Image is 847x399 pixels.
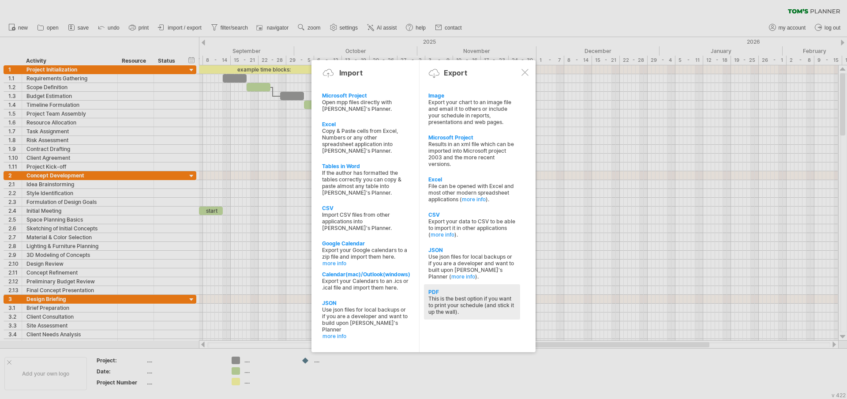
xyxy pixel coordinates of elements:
[428,295,516,315] div: This is the best option if you want to print your schedule (and stick it up the wall).
[428,211,516,218] div: CSV
[428,253,516,280] div: Use json files for local backups or if you are a developer and want to built upon [PERSON_NAME]'s...
[428,99,516,125] div: Export your chart to an image file and email it to others or include your schedule in reports, pr...
[428,218,516,238] div: Export your data to CSV to be able to import it in other applications ( ).
[428,92,516,99] div: Image
[428,289,516,295] div: PDF
[322,169,409,196] div: If the author has formatted the tables correctly you can copy & paste almost any table into [PERS...
[462,196,486,203] a: more info
[444,68,467,77] div: Export
[428,134,516,141] div: Microsoft Project
[322,163,409,169] div: Tables in Word
[431,231,454,238] a: more info
[339,68,363,77] div: Import
[322,121,409,128] div: Excel
[322,128,409,154] div: Copy & Paste cells from Excel, Numbers or any other spreadsheet application into [PERSON_NAME]'s ...
[428,141,516,167] div: Results in an xml file which can be imported into Microsoft project 2003 and the more recent vers...
[322,260,410,267] a: more info
[428,247,516,253] div: JSON
[428,176,516,183] div: Excel
[451,273,475,280] a: more info
[322,333,410,339] a: more info
[428,183,516,203] div: File can be opened with Excel and most other modern spreadsheet applications ( ).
